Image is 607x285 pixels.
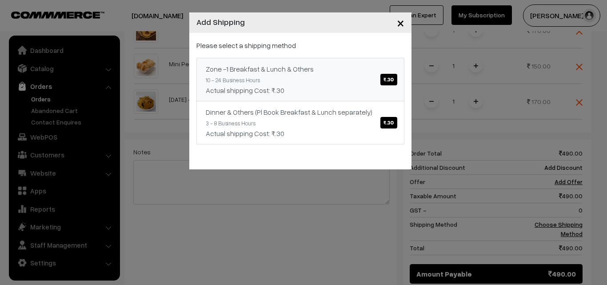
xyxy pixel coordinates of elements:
a: Zone -1 Breakfast & Lunch & Others₹.30 10 - 24 Business HoursActual shipping Cost: ₹.30 [196,58,404,101]
div: Zone -1 Breakfast & Lunch & Others [206,64,395,74]
div: Dinner & Others (Pl Book Breakfast & Lunch separately) [206,107,395,117]
h4: Add Shipping [196,16,245,28]
button: Close [390,9,411,36]
small: 10 - 24 Business Hours [206,76,260,84]
div: Actual shipping Cost: ₹.30 [206,128,395,139]
span: ₹.30 [380,117,397,128]
small: 3 - 8 Business Hours [206,120,256,127]
div: Actual shipping Cost: ₹.30 [206,85,395,96]
p: Please select a shipping method [196,40,404,51]
span: × [397,14,404,31]
a: Dinner & Others (Pl Book Breakfast & Lunch separately)₹.30 3 - 8 Business HoursActual shipping Co... [196,101,404,145]
span: ₹.30 [380,74,397,85]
